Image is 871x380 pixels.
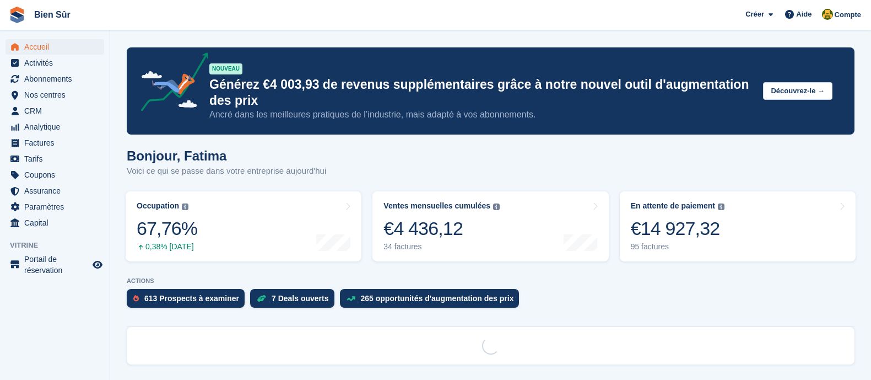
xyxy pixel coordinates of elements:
img: Fatima Kelaaoui [822,9,833,20]
p: Ancré dans les meilleures pratiques de l’industrie, mais adapté à vos abonnements. [209,109,754,121]
div: 95 factures [631,242,724,251]
img: icon-info-grey-7440780725fd019a000dd9b08b2336e03edf1995a4989e88bcd33f0948082b44.svg [718,204,724,210]
p: Voici ce qui se passe dans votre entreprise aujourd'hui [127,165,326,178]
div: Occupation [137,201,179,211]
a: Boutique d'aperçu [91,258,104,271]
button: Découvrez-le → [763,82,832,100]
span: Activités [24,55,90,71]
span: CRM [24,103,90,119]
span: Tarifs [24,151,90,167]
span: Compte [835,9,861,20]
a: menu [6,103,104,119]
a: Occupation 67,76% 0,38% [DATE] [126,191,361,261]
span: Nos centres [24,87,90,103]
a: menu [6,39,104,55]
a: menu [6,87,104,103]
span: Assurance [24,183,90,199]
span: Analytique [24,119,90,135]
h1: Bonjour, Fatima [127,148,326,163]
a: menu [6,254,104,276]
img: price-adjustments-announcement-icon-8257ccfd72463d97f412b2fc003d46551f7dbcb40ab6d574587a9cd5c0d94... [132,52,209,115]
div: En attente de paiement [631,201,715,211]
div: 613 Prospects à examiner [144,294,239,303]
p: ACTIONS [127,277,854,285]
span: Accueil [24,39,90,55]
span: Abonnements [24,71,90,87]
span: Créer [745,9,764,20]
a: menu [6,151,104,167]
img: price_increase_opportunities-93ffe204e8149a01c8c9dc8f82e8f89637d9d84a8eef4429ea346261dce0b2c0.svg [347,296,355,301]
span: Paramètres [24,199,90,215]
img: stora-icon-8386f47178a22dfd0bd8f6a31ec36ba5ce8667c1dd55bd0f319d3a0aa187defe.svg [9,7,25,23]
div: NOUVEAU [209,63,242,74]
span: Capital [24,215,90,231]
a: En attente de paiement €14 927,32 95 factures [620,191,856,261]
a: menu [6,135,104,151]
span: Factures [24,135,90,151]
a: menu [6,119,104,135]
img: prospect-51fa495bee0391a8d652442698ab0144808aea92771e9ea1ae160a38d050c398.svg [133,295,139,302]
img: icon-info-grey-7440780725fd019a000dd9b08b2336e03edf1995a4989e88bcd33f0948082b44.svg [182,204,188,210]
a: menu [6,167,104,183]
div: 67,76% [137,217,197,240]
a: 613 Prospects à examiner [127,289,250,313]
a: menu [6,215,104,231]
div: €4 436,12 [383,217,500,240]
img: deal-1b604bf984904fb50ccaf53a9ad4b4a5d6e5aea283cecdc64d6e3604feb123c2.svg [257,295,266,302]
div: Ventes mensuelles cumulées [383,201,490,211]
div: 0,38% [DATE] [137,242,197,251]
a: Bien Sûr [30,6,75,24]
a: menu [6,183,104,199]
div: 7 Deals ouverts [272,294,329,303]
img: icon-info-grey-7440780725fd019a000dd9b08b2336e03edf1995a4989e88bcd33f0948082b44.svg [493,204,500,210]
a: Ventes mensuelles cumulées €4 436,12 34 factures [372,191,608,261]
div: 34 factures [383,242,500,251]
p: Générez €4 003,93 de revenus supplémentaires grâce à notre nouvel outil d'augmentation des prix [209,77,754,109]
a: 7 Deals ouverts [250,289,340,313]
a: 265 opportunités d'augmentation des prix [340,289,525,313]
a: menu [6,55,104,71]
a: menu [6,71,104,87]
a: menu [6,199,104,215]
div: 265 opportunités d'augmentation des prix [361,294,514,303]
span: Vitrine [10,240,110,251]
span: Coupons [24,167,90,183]
span: Portail de réservation [24,254,90,276]
span: Aide [796,9,812,20]
div: €14 927,32 [631,217,724,240]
